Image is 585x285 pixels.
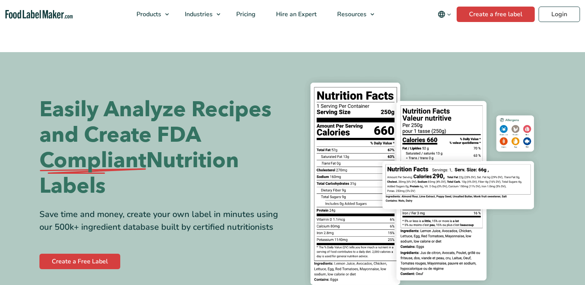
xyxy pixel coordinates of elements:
[457,7,535,22] a: Create a free label
[39,254,120,269] a: Create a Free Label
[234,10,256,19] span: Pricing
[39,97,287,199] h1: Easily Analyze Recipes and Create FDA Nutrition Labels
[539,7,580,22] a: Login
[432,7,457,22] button: Change language
[5,10,73,19] a: Food Label Maker homepage
[39,148,146,173] span: Compliant
[134,10,162,19] span: Products
[335,10,367,19] span: Resources
[182,10,213,19] span: Industries
[39,208,287,234] div: Save time and money, create your own label in minutes using our 500k+ ingredient database built b...
[274,10,317,19] span: Hire an Expert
